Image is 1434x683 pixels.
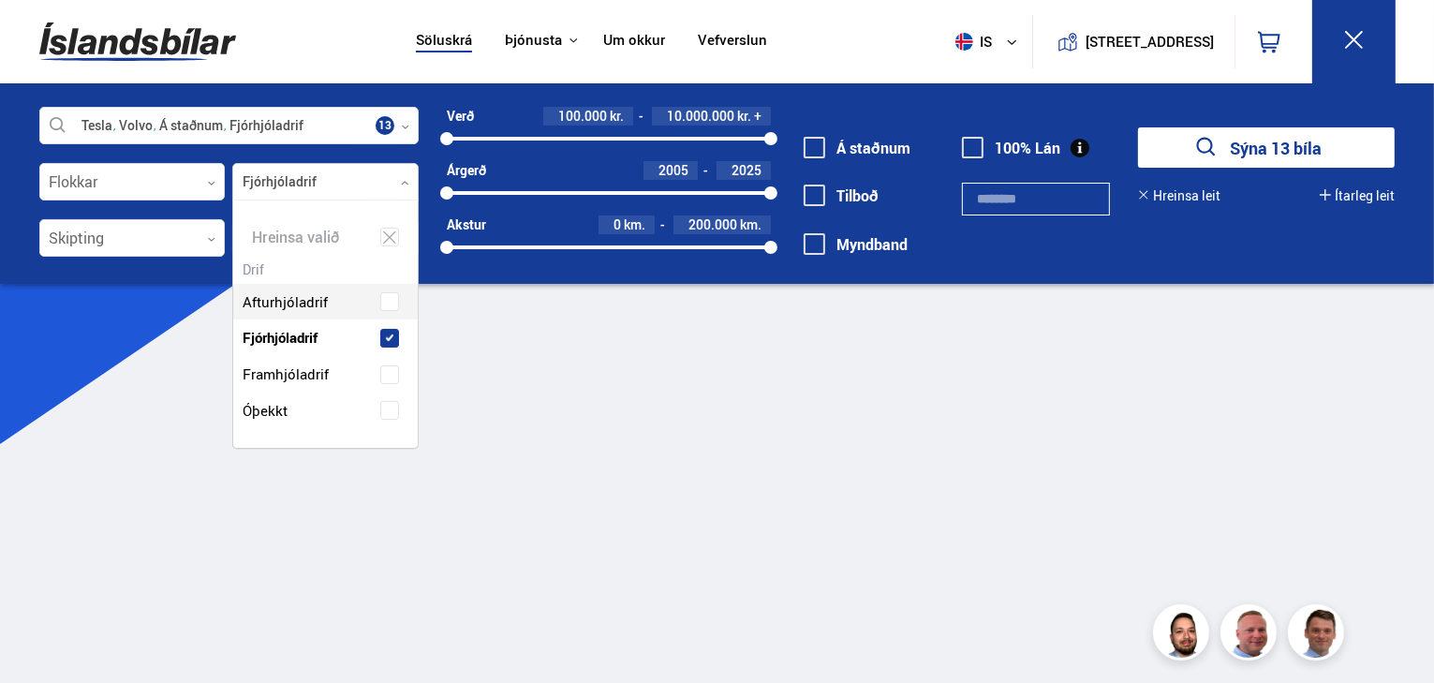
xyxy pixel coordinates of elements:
span: km. [624,217,645,232]
button: Hreinsa leit [1138,188,1220,203]
button: Ítarleg leit [1320,188,1395,203]
a: [STREET_ADDRESS] [1042,15,1224,68]
span: 0 [614,215,621,233]
label: Myndband [804,236,908,253]
div: Hreinsa valið [233,219,418,256]
span: km. [740,217,761,232]
span: kr. [610,109,624,124]
span: + [754,109,761,124]
img: G0Ugv5HjCgRt.svg [39,11,236,72]
button: [STREET_ADDRESS] [1093,34,1207,50]
span: kr. [737,109,751,124]
a: Um okkur [603,32,665,52]
img: siFngHWaQ9KaOqBr.png [1223,607,1279,663]
button: Opna LiveChat spjallviðmót [15,7,71,64]
span: Fjórhjóladrif [243,324,318,351]
span: Afturhjóladrif [243,289,328,316]
span: 100.000 [558,107,607,125]
div: Árgerð [447,163,486,178]
img: FbJEzSuNWCJXmdc-.webp [1291,607,1347,663]
span: is [948,33,995,51]
a: Vefverslun [698,32,767,52]
span: Óþekkt [243,397,288,424]
img: svg+xml;base64,PHN2ZyB4bWxucz0iaHR0cDovL3d3dy53My5vcmcvMjAwMC9zdmciIHdpZHRoPSI1MTIiIGhlaWdodD0iNT... [955,33,973,51]
button: is [948,14,1032,69]
span: 10.000.000 [667,107,734,125]
label: 100% Lán [962,140,1060,156]
span: Framhjóladrif [243,361,329,388]
img: nhp88E3Fdnt1Opn2.png [1156,607,1212,663]
label: Á staðnum [804,140,910,156]
button: Þjónusta [505,32,562,50]
span: 2005 [658,161,688,179]
span: 200.000 [688,215,737,233]
a: Söluskrá [416,32,472,52]
button: Sýna 13 bíla [1138,127,1395,168]
span: 2025 [732,161,761,179]
div: Akstur [447,217,486,232]
label: Tilboð [804,187,879,204]
div: Verð [447,109,474,124]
